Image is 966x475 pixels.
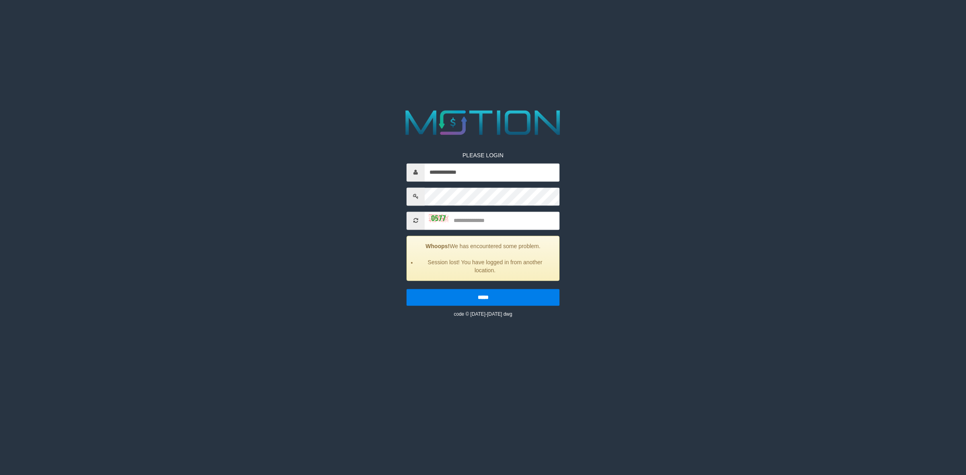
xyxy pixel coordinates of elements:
[454,311,512,317] small: code © [DATE]-[DATE] dwg
[407,151,559,159] p: PLEASE LOGIN
[407,236,559,281] div: We has encountered some problem.
[398,106,568,139] img: MOTION_logo.png
[425,243,450,249] strong: Whoops!
[429,214,449,222] img: captcha
[417,258,553,274] li: Session lost! You have logged in from another location.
